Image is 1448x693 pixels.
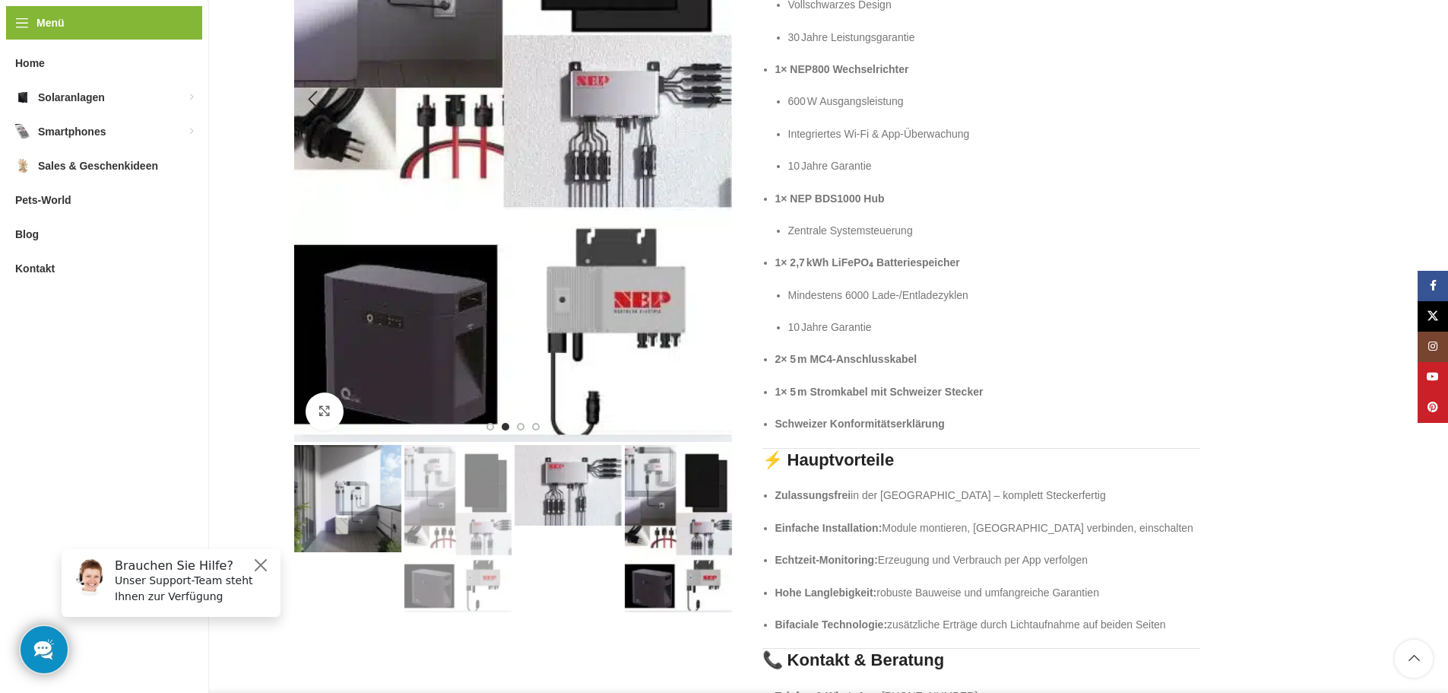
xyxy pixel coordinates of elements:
[623,445,734,612] div: 4 / 4
[775,353,917,365] strong: 2× 5 m MC4‑Anschlusskabel
[502,423,509,431] li: Go to slide 2
[65,36,222,68] p: Unser Support-Team steht Ihnen zur Verfügung
[486,423,494,431] li: Go to slide 1
[294,81,332,119] div: Previous slide
[293,445,403,552] div: 1 / 4
[788,29,1200,46] p: 30 Jahre Leistungsgarantie
[15,221,39,248] span: Blog
[65,21,222,36] h6: Brauchen Sie Hilfe?
[38,118,106,145] span: Smartphones
[694,81,732,119] div: Next slide
[1395,640,1433,678] a: Scroll to top button
[15,49,45,77] span: Home
[775,192,885,205] strong: 1× NEP BDS1000 Hub
[15,255,55,282] span: Kontakt
[294,445,401,552] img: Balkonkraftwerk mit Speicher
[775,63,909,75] strong: 1× NEP800 Wechselrichter
[1418,362,1448,393] a: YouTube Social Link
[775,489,851,501] strong: Zulassungsfrei
[775,520,1200,536] p: Module montieren, [GEOGRAPHIC_DATA] verbinden, einschalten
[517,423,524,431] li: Go to slide 3
[38,152,158,180] span: Sales & Geschenkideen
[775,487,1200,504] p: in der [GEOGRAPHIC_DATA] – komplett Steckerfertig
[202,19,220,37] button: Close
[788,287,1200,304] p: Mindestens 6000 Lade‑/Entladezyklen
[775,552,1200,568] p: Erzeugung und Verbrauch per App verfolgen
[788,319,1200,335] p: 10 Jahre Garantie
[38,84,105,111] span: Solaranlagen
[404,445,512,612] img: Balkonkraftwerk mit 900/ 600 Watt und 2,7 KWh Batteriespeicher – Bild 2
[775,522,882,534] strong: Einfache Installation:
[775,256,960,269] strong: 1× 2,7 kWh LiFePO₄ Batteriespeicher
[1418,332,1448,362] a: Instagram Social Link
[788,93,1200,110] p: 600 W Ausgangsleistung
[762,649,1200,672] h3: 📞 Kontakt & Beratung
[775,554,878,566] strong: Echtzeit‑Monitoring:
[513,445,623,526] div: 3 / 4
[15,124,30,139] img: Smartphones
[775,584,1200,601] p: robuste Bauweise und umfangreiche Garantien
[775,386,984,398] strong: 1× 5 m Stromkabel mit Schweizer Stecker
[15,186,71,214] span: Pets-World
[775,616,1200,633] p: zusätzliche Erträge durch Lichtaufnahme auf beiden Seiten
[515,445,622,526] img: Balkonkraftwerk mit 900/ 600 Watt und 2,7 KWh Batteriespeicher – Bild 3
[15,158,30,173] img: Sales & Geschenkideen
[788,126,1200,142] p: Integriertes Wi‑Fi & App‑Überwachung
[1418,393,1448,423] a: Pinterest Social Link
[625,445,732,612] img: Balkonkraftwerk mit 900/ 600 Watt und 2,7 KWh Batteriespeicher – Bild 4
[15,90,30,105] img: Solaranlagen
[36,14,65,31] span: Menü
[775,618,888,631] strong: Bifaciale Technologie:
[21,21,59,59] img: Customer service
[403,445,513,612] div: 2 / 4
[1418,271,1448,301] a: Facebook Social Link
[762,449,1200,472] h3: ⚡ Hauptvorteile
[775,587,877,599] strong: Hohe Langlebigkeit:
[1418,301,1448,332] a: X Social Link
[788,222,1200,239] p: Zentrale Systemsteuerung
[775,418,945,430] strong: Schweizer Konformitätserklärung
[532,423,540,431] li: Go to slide 4
[788,157,1200,174] p: 10 Jahre Garantie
